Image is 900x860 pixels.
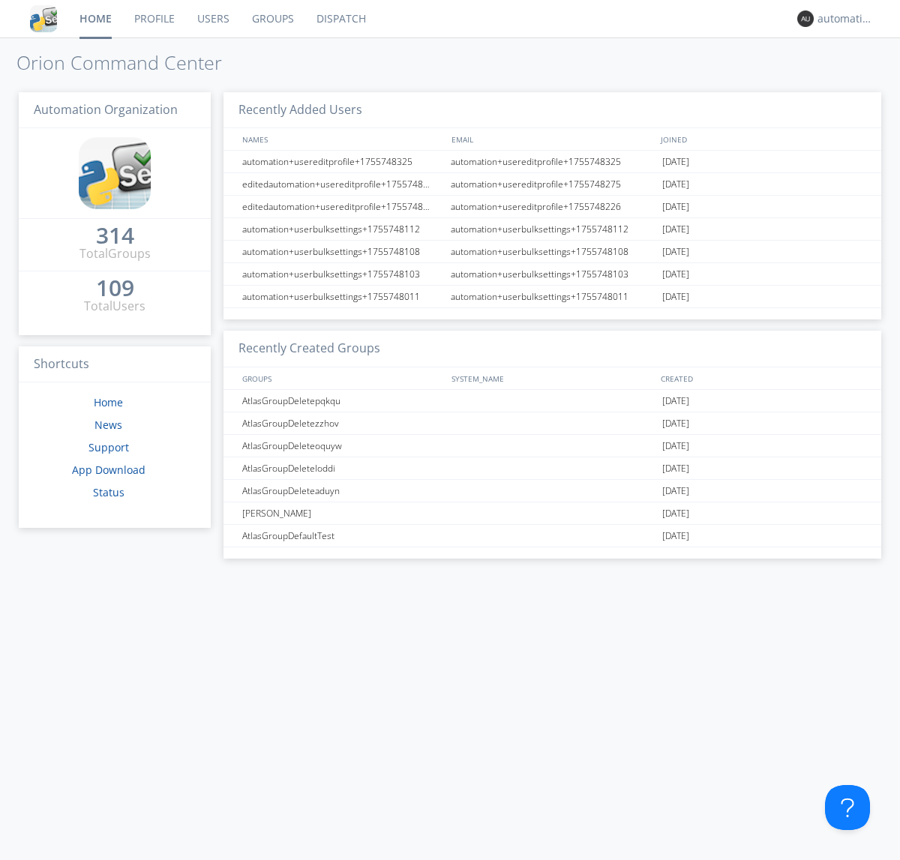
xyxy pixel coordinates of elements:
[238,412,446,434] div: AtlasGroupDeletezzhov
[223,331,881,367] h3: Recently Created Groups
[238,525,446,547] div: AtlasGroupDefaultTest
[223,173,881,196] a: editedautomation+usereditprofile+1755748275automation+usereditprofile+1755748275[DATE]
[447,263,658,285] div: automation+userbulksettings+1755748103
[238,502,446,524] div: [PERSON_NAME]
[662,525,689,547] span: [DATE]
[93,485,124,499] a: Status
[238,128,444,150] div: NAMES
[238,151,446,172] div: automation+usereditprofile+1755748325
[662,196,689,218] span: [DATE]
[662,173,689,196] span: [DATE]
[19,346,211,383] h3: Shortcuts
[238,367,444,389] div: GROUPS
[448,128,657,150] div: EMAIL
[34,101,178,118] span: Automation Organization
[447,173,658,195] div: automation+usereditprofile+1755748275
[447,241,658,262] div: automation+userbulksettings+1755748108
[238,173,446,195] div: editedautomation+usereditprofile+1755748275
[223,457,881,480] a: AtlasGroupDeleteloddi[DATE]
[223,390,881,412] a: AtlasGroupDeletepqkqu[DATE]
[238,286,446,307] div: automation+userbulksettings+1755748011
[96,228,134,245] a: 314
[662,502,689,525] span: [DATE]
[79,137,151,209] img: cddb5a64eb264b2086981ab96f4c1ba7
[223,241,881,263] a: automation+userbulksettings+1755748108automation+userbulksettings+1755748108[DATE]
[238,196,446,217] div: editedautomation+usereditprofile+1755748226
[662,390,689,412] span: [DATE]
[79,245,151,262] div: Total Groups
[662,151,689,173] span: [DATE]
[96,280,134,298] a: 109
[94,395,123,409] a: Home
[662,241,689,263] span: [DATE]
[238,435,446,457] div: AtlasGroupDeleteoquyw
[797,10,814,27] img: 373638.png
[223,435,881,457] a: AtlasGroupDeleteoquyw[DATE]
[817,11,874,26] div: automation+atlas0018
[223,263,881,286] a: automation+userbulksettings+1755748103automation+userbulksettings+1755748103[DATE]
[448,367,657,389] div: SYSTEM_NAME
[662,286,689,308] span: [DATE]
[238,457,446,479] div: AtlasGroupDeleteloddi
[447,218,658,240] div: automation+userbulksettings+1755748112
[662,263,689,286] span: [DATE]
[238,263,446,285] div: automation+userbulksettings+1755748103
[662,218,689,241] span: [DATE]
[223,92,881,129] h3: Recently Added Users
[223,502,881,525] a: [PERSON_NAME][DATE]
[84,298,145,315] div: Total Users
[238,480,446,502] div: AtlasGroupDeleteaduyn
[657,367,867,389] div: CREATED
[662,457,689,480] span: [DATE]
[96,228,134,243] div: 314
[72,463,145,477] a: App Download
[447,286,658,307] div: automation+userbulksettings+1755748011
[223,286,881,308] a: automation+userbulksettings+1755748011automation+userbulksettings+1755748011[DATE]
[657,128,867,150] div: JOINED
[223,196,881,218] a: editedautomation+usereditprofile+1755748226automation+usereditprofile+1755748226[DATE]
[96,280,134,295] div: 109
[223,218,881,241] a: automation+userbulksettings+1755748112automation+userbulksettings+1755748112[DATE]
[238,390,446,412] div: AtlasGroupDeletepqkqu
[223,480,881,502] a: AtlasGroupDeleteaduyn[DATE]
[662,412,689,435] span: [DATE]
[94,418,122,432] a: News
[662,480,689,502] span: [DATE]
[30,5,57,32] img: cddb5a64eb264b2086981ab96f4c1ba7
[223,412,881,435] a: AtlasGroupDeletezzhov[DATE]
[447,151,658,172] div: automation+usereditprofile+1755748325
[238,241,446,262] div: automation+userbulksettings+1755748108
[223,151,881,173] a: automation+usereditprofile+1755748325automation+usereditprofile+1755748325[DATE]
[447,196,658,217] div: automation+usereditprofile+1755748226
[88,440,129,454] a: Support
[662,435,689,457] span: [DATE]
[238,218,446,240] div: automation+userbulksettings+1755748112
[825,785,870,830] iframe: Toggle Customer Support
[223,525,881,547] a: AtlasGroupDefaultTest[DATE]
